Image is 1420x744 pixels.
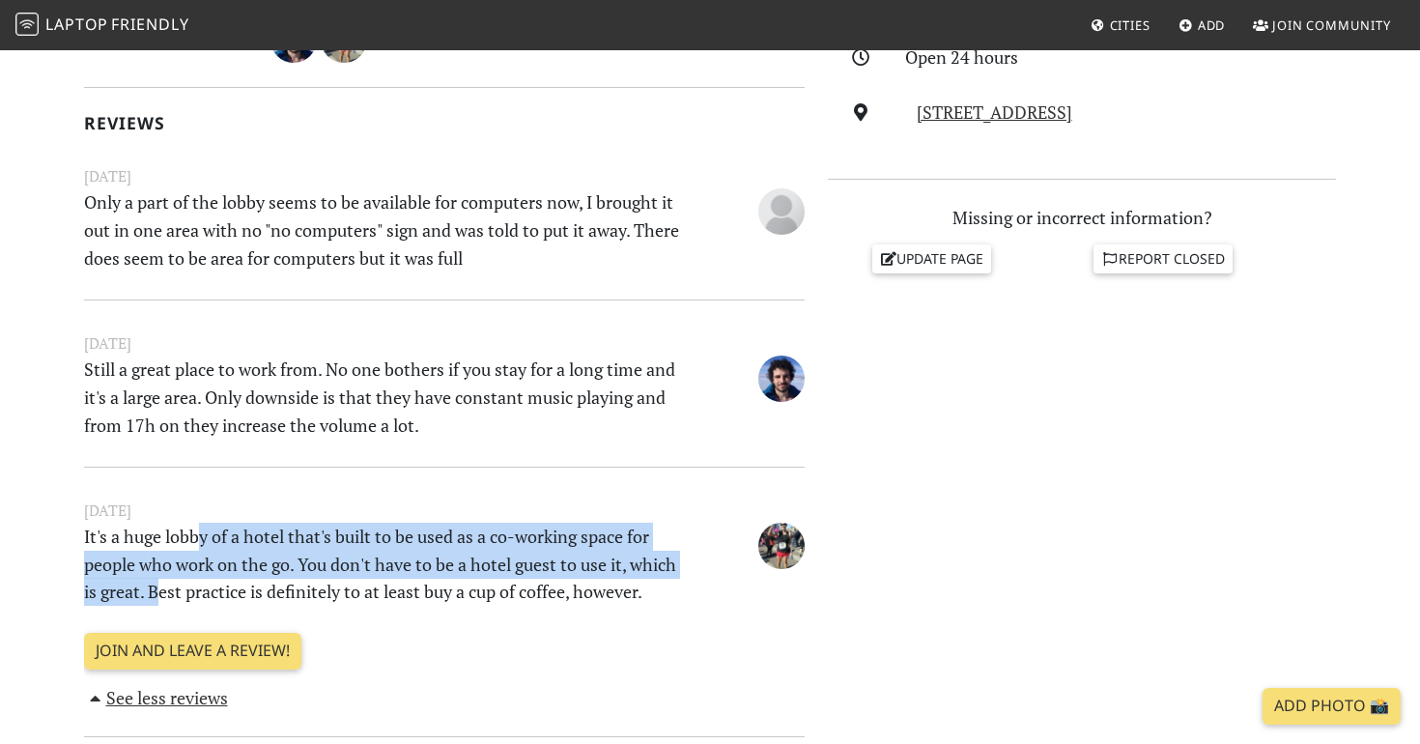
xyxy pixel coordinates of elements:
h2: Reviews [84,113,805,133]
span: Justin Ahn [758,531,805,555]
a: LaptopFriendly LaptopFriendly [15,9,189,43]
div: Open 24 hours [905,43,1348,72]
p: Only a part of the lobby seems to be available for computers now, I brought it out in one area wi... [72,188,693,272]
span: Laptop [45,14,108,35]
a: Join Community [1245,8,1399,43]
span: Anonymous [758,197,805,220]
p: It's a huge lobby of a hotel that's built to be used as a co-working space for people who work on... [72,523,693,606]
img: 3176-daniel.jpg [758,356,805,402]
a: [STREET_ADDRESS] [917,100,1072,124]
span: Daniel Dutra [758,364,805,387]
img: LaptopFriendly [15,13,39,36]
a: Add [1171,8,1234,43]
img: 1348-justin.jpg [758,523,805,569]
p: Still a great place to work from. No one bothers if you stay for a long time and it's a large are... [72,356,693,439]
img: blank-535327c66bd565773addf3077783bbfce4b00ec00e9fd257753287c682c7fa38.png [758,188,805,235]
small: [DATE] [72,164,816,188]
span: Cities [1110,16,1150,34]
a: Report closed [1093,244,1233,273]
p: Missing or incorrect information? [828,204,1336,232]
a: See less reviews [84,686,228,709]
small: [DATE] [72,331,816,356]
span: Add [1198,16,1226,34]
a: Cities [1083,8,1158,43]
a: Update page [872,244,992,273]
span: Join Community [1272,16,1391,34]
small: [DATE] [72,499,816,523]
a: Join and leave a review! [84,633,301,670]
span: Friendly [111,14,188,35]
